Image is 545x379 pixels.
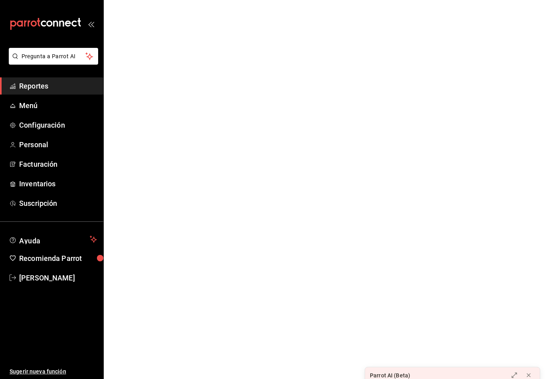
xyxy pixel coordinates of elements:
[9,48,98,65] button: Pregunta a Parrot AI
[19,139,97,150] span: Personal
[10,367,97,376] span: Sugerir nueva función
[19,159,97,170] span: Facturación
[19,253,97,264] span: Recomienda Parrot
[19,178,97,189] span: Inventarios
[19,81,97,91] span: Reportes
[19,198,97,209] span: Suscripción
[88,21,94,27] button: open_drawer_menu
[19,235,87,244] span: Ayuda
[6,58,98,66] a: Pregunta a Parrot AI
[22,52,86,61] span: Pregunta a Parrot AI
[19,120,97,130] span: Configuración
[19,272,97,283] span: [PERSON_NAME]
[19,100,97,111] span: Menú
